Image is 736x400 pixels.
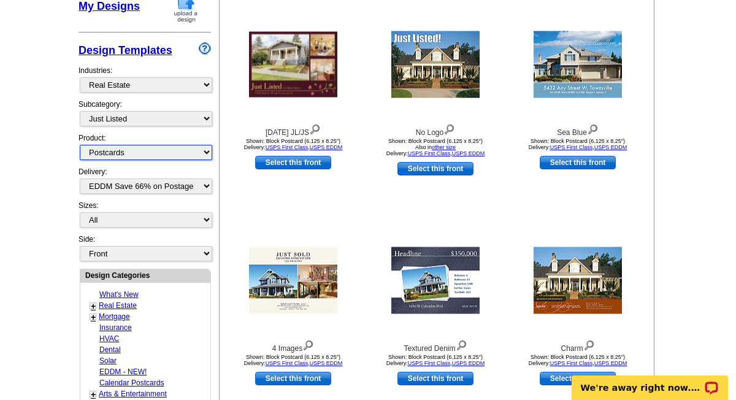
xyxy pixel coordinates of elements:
[99,345,121,354] a: Dental
[99,323,132,332] a: Insurance
[452,150,485,156] a: USPS EDDM
[91,390,96,399] a: +
[226,354,361,366] div: Shown: Block Postcard (6.125 x 8.25") Delivery: ,
[302,337,314,351] img: view design details
[79,44,172,56] a: Design Templates
[99,290,139,299] a: What's New
[415,144,456,150] span: Also in
[452,360,485,366] a: USPS EDDM
[79,99,211,133] div: Subcategory:
[550,360,593,366] a: USPS First Class
[80,269,210,281] div: Design Categories
[408,150,451,156] a: USPS First Class
[397,162,473,175] a: use this design
[99,390,167,398] a: Arts & Entertainment
[587,121,599,135] img: view design details
[79,200,211,234] div: Sizes:
[408,360,451,366] a: USPS First Class
[368,121,503,138] div: No Logo
[309,121,321,135] img: view design details
[99,379,164,387] a: Calendar Postcards
[249,247,337,314] img: 4 Images
[91,301,96,311] a: +
[368,354,503,366] div: Shown: Block Postcard (6.125 x 8.25") Delivery: ,
[99,301,137,310] a: Real Estate
[432,144,456,150] a: other size
[594,360,627,366] a: USPS EDDM
[550,144,593,150] a: USPS First Class
[255,372,331,385] a: use this design
[564,361,736,400] iframe: LiveChat chat widget
[79,234,211,263] div: Side:
[99,312,130,321] a: Mortgage
[368,337,503,354] div: Textured Denim
[510,354,645,366] div: Shown: Block Postcard (6.125 x 8.25") Delivery: ,
[199,42,211,55] img: design-wizard-help-icon.png
[310,144,343,150] a: USPS EDDM
[79,133,211,166] div: Product:
[79,166,211,200] div: Delivery:
[583,337,595,351] img: view design details
[226,121,361,138] div: [DATE] JL/JS
[226,337,361,354] div: 4 Images
[99,334,119,343] a: HVAC
[534,247,622,314] img: Charm
[594,144,627,150] a: USPS EDDM
[397,372,473,385] a: use this design
[368,138,503,156] div: Shown: Block Postcard (6.125 x 8.25") Delivery: ,
[540,372,616,385] a: use this design
[266,144,309,150] a: USPS First Class
[391,247,480,314] img: Textured Denim
[249,32,337,98] img: Thanksgiving JL/JS
[99,356,117,365] a: Solar
[91,312,96,322] a: +
[510,121,645,138] div: Sea Blue
[510,337,645,354] div: Charm
[226,138,361,150] div: Shown: Block Postcard (6.125 x 8.25") Delivery: ,
[310,360,343,366] a: USPS EDDM
[540,156,616,169] a: use this design
[456,337,467,351] img: view design details
[443,121,455,135] img: view design details
[534,31,622,98] img: Sea Blue
[79,59,211,99] div: Industries:
[391,31,480,98] img: No Logo
[99,367,147,376] a: EDDM - NEW!
[266,360,309,366] a: USPS First Class
[510,138,645,150] div: Shown: Block Postcard (6.125 x 8.25") Delivery: ,
[255,156,331,169] a: use this design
